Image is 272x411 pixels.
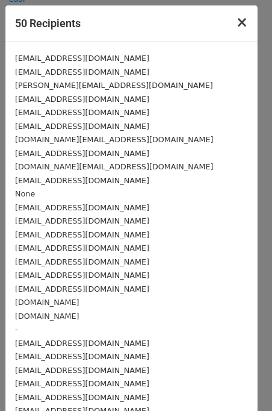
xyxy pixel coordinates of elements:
[226,5,258,39] button: Close
[15,325,18,334] small: -
[15,54,149,63] small: [EMAIL_ADDRESS][DOMAIN_NAME]
[15,108,149,117] small: [EMAIL_ADDRESS][DOMAIN_NAME]
[212,353,272,411] iframe: Chat Widget
[15,95,149,104] small: [EMAIL_ADDRESS][DOMAIN_NAME]
[15,67,149,77] small: [EMAIL_ADDRESS][DOMAIN_NAME]
[15,15,81,31] h5: 50 Recipients
[15,339,149,348] small: [EMAIL_ADDRESS][DOMAIN_NAME]
[15,393,149,402] small: [EMAIL_ADDRESS][DOMAIN_NAME]
[15,271,149,280] small: [EMAIL_ADDRESS][DOMAIN_NAME]
[15,257,149,266] small: [EMAIL_ADDRESS][DOMAIN_NAME]
[15,81,213,90] small: [PERSON_NAME][EMAIL_ADDRESS][DOMAIN_NAME]
[15,149,149,158] small: [EMAIL_ADDRESS][DOMAIN_NAME]
[15,243,149,253] small: [EMAIL_ADDRESS][DOMAIN_NAME]
[15,189,35,198] small: None
[15,176,149,185] small: [EMAIL_ADDRESS][DOMAIN_NAME]
[15,366,149,375] small: [EMAIL_ADDRESS][DOMAIN_NAME]
[15,122,149,131] small: [EMAIL_ADDRESS][DOMAIN_NAME]
[15,162,213,171] small: [DOMAIN_NAME][EMAIL_ADDRESS][DOMAIN_NAME]
[15,230,149,239] small: [EMAIL_ADDRESS][DOMAIN_NAME]
[15,312,79,321] small: [DOMAIN_NAME]
[15,135,213,144] small: [DOMAIN_NAME][EMAIL_ADDRESS][DOMAIN_NAME]
[15,284,149,293] small: [EMAIL_ADDRESS][DOMAIN_NAME]
[236,14,248,31] span: ×
[15,216,149,225] small: [EMAIL_ADDRESS][DOMAIN_NAME]
[15,203,149,212] small: [EMAIL_ADDRESS][DOMAIN_NAME]
[15,352,149,361] small: [EMAIL_ADDRESS][DOMAIN_NAME]
[15,379,149,388] small: [EMAIL_ADDRESS][DOMAIN_NAME]
[15,298,79,307] small: [DOMAIN_NAME]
